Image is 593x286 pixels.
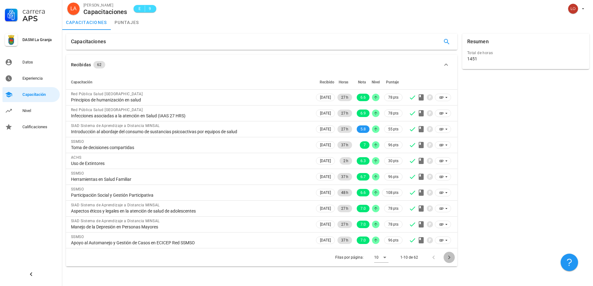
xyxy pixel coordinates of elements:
a: Capacitación [2,87,60,102]
span: Capacitación [71,80,92,84]
span: 9 [148,6,153,12]
span: 78 pts [388,205,398,212]
a: capacitaciones [62,15,111,30]
span: SSMSO [71,187,84,191]
div: Infecciones asociadas a la atención en Salud (IAAS 27 HRS) [71,113,310,119]
span: [DATE] [320,157,331,164]
span: 27 h [341,110,348,117]
span: 37 h [341,173,348,181]
span: SIAD Sistema de Aprendizaje a Distancia MINSAL [71,203,159,207]
span: [DATE] [320,110,331,117]
span: Nota [358,80,366,84]
th: Recibido [315,75,336,90]
div: Manejo de la Depresión en Personas Mayores [71,224,310,230]
div: 1451 [467,56,477,62]
th: Horas [336,75,353,90]
span: 6.3 [360,157,366,165]
div: Capacitaciones [83,8,127,15]
span: 6.6 [360,94,366,101]
a: Calificaciones [2,120,60,134]
span: E [137,6,142,12]
button: Recibidas 62 [66,55,457,75]
span: SSMSO [71,235,84,239]
div: Aspectos éticos y legales en la atención de salud de adolescentes [71,208,310,214]
th: Nota [353,75,371,90]
div: Capacitaciones [71,34,106,50]
a: Datos [2,55,60,70]
div: Total de horas [467,50,584,56]
th: Puntaje [381,75,404,90]
span: 27 h [341,221,348,228]
span: [DATE] [320,173,331,180]
th: Nivel [371,75,381,90]
th: Capacitación [66,75,315,90]
div: Filas por página: [335,248,388,266]
a: Nivel [2,103,60,118]
span: 27 h [341,205,348,212]
span: 6.6 [360,189,366,196]
span: [DATE] [320,205,331,212]
button: Página siguiente [444,252,455,263]
span: SSMSO [71,139,84,144]
span: SSMSO [71,171,84,176]
span: 30 pts [388,158,398,164]
span: [DATE] [320,94,331,101]
div: 10 [374,255,379,260]
div: APS [22,15,57,22]
span: 27 h [341,125,348,133]
span: [DATE] [320,189,331,196]
span: 62 [97,61,101,68]
span: 7.0 [360,205,366,212]
span: [DATE] [320,237,331,244]
span: 27 h [341,94,348,101]
span: Nivel [372,80,380,84]
span: 5.8 [360,125,366,133]
div: 1-10 de 62 [400,255,418,260]
span: 96 pts [388,237,398,243]
div: Herramientas en Salud Familiar [71,176,310,182]
a: Experiencia [2,71,60,86]
div: avatar [67,2,80,15]
span: SIAD Sistema de Aprendizaje a Distancia MINSAL [71,219,159,223]
span: Red Pública Salud [GEOGRAPHIC_DATA] [71,108,143,112]
span: 6.7 [360,173,366,181]
span: ACHS [71,155,82,160]
div: Participación Social y Gestión Participativa [71,192,310,198]
span: LA [70,2,77,15]
div: Recibidas [71,61,91,68]
span: 78 pts [388,94,398,101]
span: 78 pts [388,221,398,227]
span: [DATE] [320,221,331,228]
span: 37 h [341,237,348,244]
div: avatar [568,4,578,14]
div: Uso de Extintores [71,161,310,166]
span: 96 pts [388,142,398,148]
span: 37 h [341,141,348,149]
span: [DATE] [320,126,331,133]
span: 7 [364,141,366,149]
div: 10Filas por página: [374,252,388,262]
div: Calificaciones [22,124,57,129]
span: 2 h [343,157,348,165]
div: Apoyo al Automanejo y Gestión de Casos en ECICEP Red SSMSO [71,240,310,246]
div: [PERSON_NAME] [83,2,127,8]
span: 96 pts [388,174,398,180]
div: Capacitación [22,92,57,97]
div: DASM La Granja [22,37,57,42]
div: Datos [22,60,57,65]
span: Red Pública Salud [GEOGRAPHIC_DATA] [71,92,143,96]
span: 7.0 [360,221,366,228]
div: Resumen [467,34,489,50]
div: Toma de decisiones compartidas [71,145,310,150]
div: Nivel [22,108,57,113]
span: [DATE] [320,142,331,148]
span: Horas [339,80,348,84]
span: 78 pts [388,110,398,116]
span: 7.0 [360,237,366,244]
div: Principios de humanización en salud [71,97,310,103]
div: Introducción al abordaje del consumo de sustancias psicoactivas por equipos de salud [71,129,310,134]
div: Carrera [22,7,57,15]
span: 48 h [341,189,348,196]
a: puntajes [111,15,143,30]
span: 6.9 [360,110,366,117]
